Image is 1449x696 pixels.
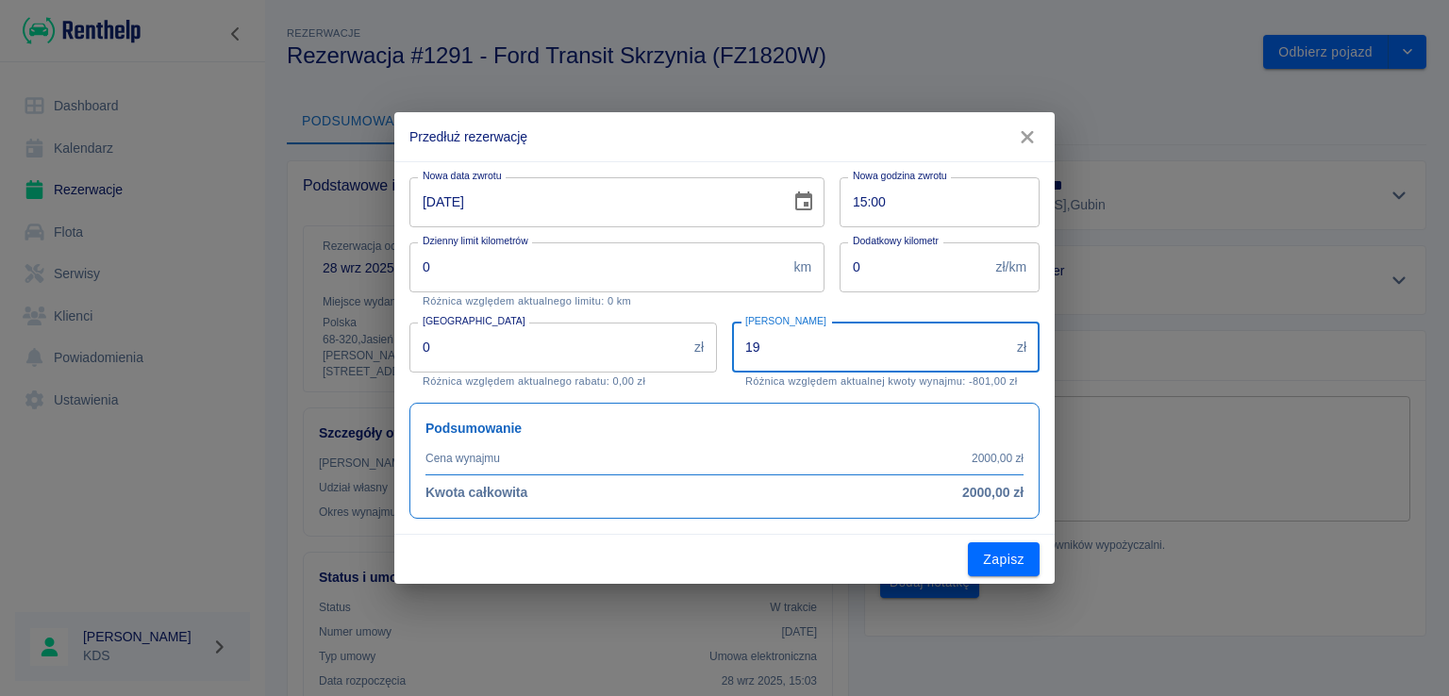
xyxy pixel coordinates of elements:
[425,450,500,467] p: Cena wynajmu
[962,483,1024,503] h6: 2000,00 zł
[745,314,826,328] label: [PERSON_NAME]
[409,177,777,227] input: DD-MM-YYYY
[996,257,1026,277] p: zł/km
[394,112,1055,161] h2: Przedłuż rezerwację
[968,542,1040,577] button: Zapisz
[972,450,1024,467] p: 2000,00 zł
[423,295,811,307] p: Różnica względem aktualnego limitu: 0 km
[423,234,528,248] label: Dzienny limit kilometrów
[694,338,704,357] p: zł
[409,323,687,373] input: Kwota rabatu ustalona na początku
[785,183,823,221] button: Choose date, selected date is 3 paź 2025
[793,257,811,277] p: km
[1017,338,1026,357] p: zł
[732,323,1009,373] input: Kwota wynajmu od początkowej daty, nie samego aneksu.
[840,177,1026,227] input: hh:mm
[853,169,947,183] label: Nowa godzina zwrotu
[425,483,527,503] h6: Kwota całkowita
[745,375,1026,388] p: Różnica względem aktualnej kwoty wynajmu: -801,00 zł
[853,234,939,248] label: Dodatkowy kilometr
[425,419,1024,439] h6: Podsumowanie
[423,169,501,183] label: Nowa data zwrotu
[423,314,525,328] label: [GEOGRAPHIC_DATA]
[423,375,704,388] p: Różnica względem aktualnego rabatu: 0,00 zł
